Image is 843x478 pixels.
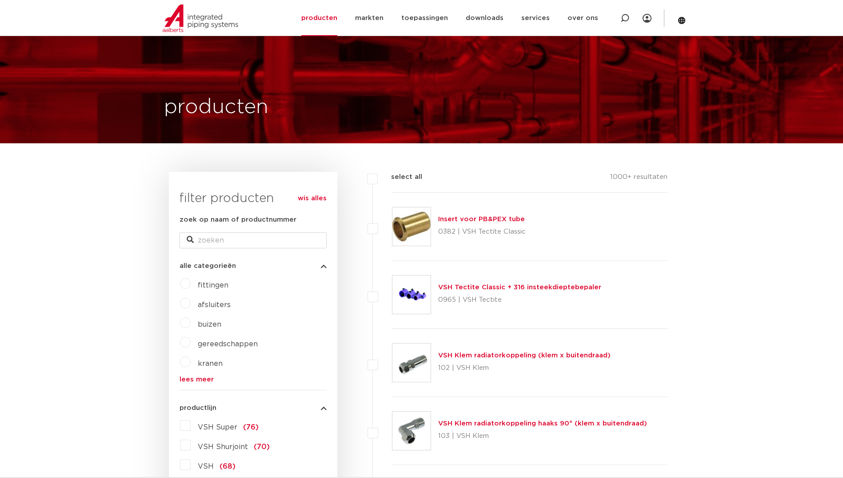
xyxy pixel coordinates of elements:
a: kranen [198,360,223,367]
a: VSH Klem radiatorkoppeling haaks 90° (klem x buitendraad) [438,420,647,427]
p: 0382 | VSH Tectite Classic [438,225,526,239]
span: VSH Super [198,424,237,431]
a: VSH Tectite Classic + 316 insteekdieptebepaler [438,284,601,291]
button: alle categorieën [180,263,327,269]
img: Thumbnail for VSH Tectite Classic + 316 insteekdieptebepaler [392,275,431,314]
a: lees meer [180,376,327,383]
span: (76) [243,424,259,431]
p: 103 | VSH Klem [438,429,647,443]
a: afsluiters [198,301,231,308]
a: Insert voor PB&PEX tube [438,216,525,223]
h1: producten [164,93,268,122]
span: productlijn [180,405,216,411]
p: 102 | VSH Klem [438,361,611,375]
img: Thumbnail for VSH Klem radiatorkoppeling (klem x buitendraad) [392,344,431,382]
a: buizen [198,321,221,328]
a: wis alles [298,193,327,204]
img: Thumbnail for VSH Klem radiatorkoppeling haaks 90° (klem x buitendraad) [392,412,431,450]
h3: filter producten [180,190,327,207]
a: VSH Klem radiatorkoppeling (klem x buitendraad) [438,352,611,359]
span: alle categorieën [180,263,236,269]
span: (68) [220,463,236,470]
p: 0965 | VSH Tectite [438,293,601,307]
span: VSH Shurjoint [198,443,248,450]
span: VSH [198,463,214,470]
img: Thumbnail for Insert voor PB&PEX tube [392,207,431,246]
span: (70) [254,443,270,450]
a: gereedschappen [198,340,258,348]
a: fittingen [198,282,228,289]
label: select all [378,172,422,182]
input: zoeken [180,232,327,248]
p: 1000+ resultaten [610,172,667,186]
label: zoek op naam of productnummer [180,215,296,225]
button: productlijn [180,405,327,411]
